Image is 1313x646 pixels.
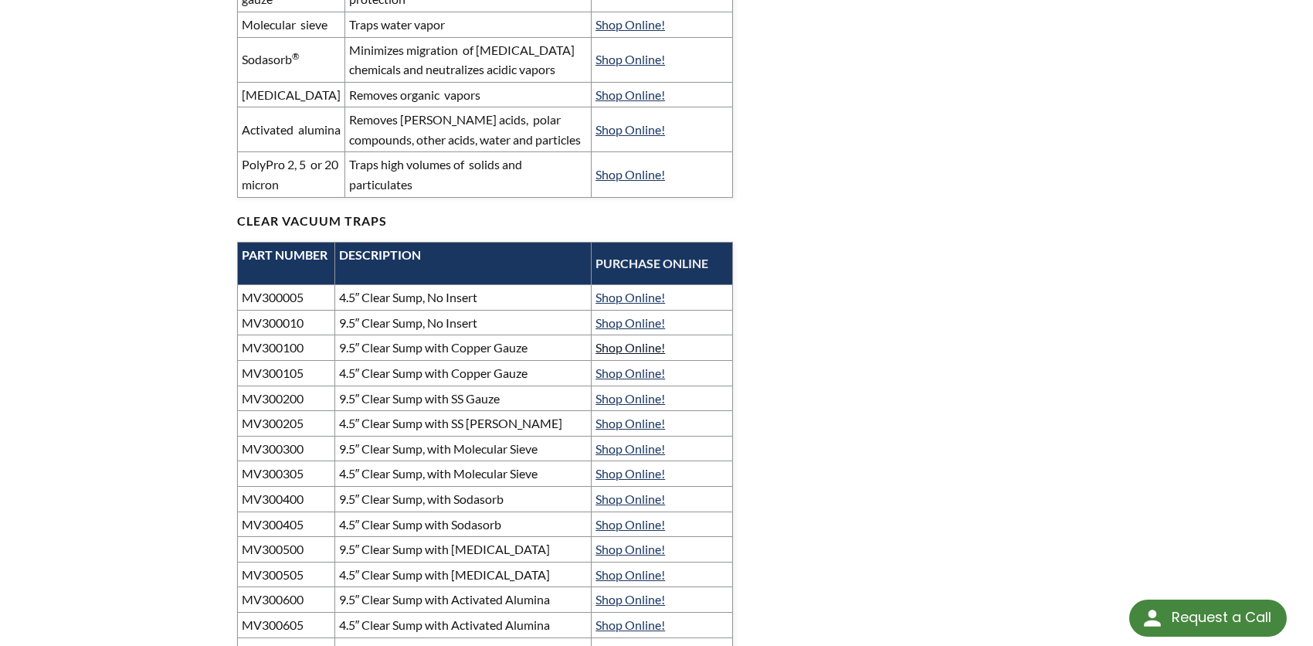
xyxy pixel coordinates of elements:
[238,361,335,386] td: MV300105
[595,315,665,330] a: Shop Online!
[595,391,665,406] a: Shop Online!
[339,247,421,262] strong: DESCRIPTION
[345,82,592,107] td: Removes organic vapors
[238,436,335,461] td: MV300300
[1172,600,1271,635] div: Request a Call
[334,436,591,461] td: 9.5″ Clear Sump, with Molecular Sieve
[1140,606,1165,631] img: round button
[238,285,335,311] td: MV300005
[595,592,665,607] a: Shop Online!
[595,491,665,506] a: Shop Online!
[238,487,335,512] td: MV300400
[238,386,335,411] td: MV300200
[345,152,592,197] td: Traps high volumes of solids and particulates
[238,587,335,613] td: MV300600
[595,167,665,182] a: Shop Online!
[238,107,345,152] td: Activated alumina
[595,52,665,66] a: Shop Online!
[292,50,300,62] sup: ®
[334,285,591,311] td: 4.5″ Clear Sump, No Insert
[334,310,591,335] td: 9.5″ Clear Sump, No Insert
[238,310,335,335] td: MV300010
[238,537,335,563] td: MV300500
[595,567,665,582] a: Shop Online!
[345,12,592,37] td: Traps water vapor
[238,612,335,637] td: MV300605
[238,12,345,37] td: Molecular sieve
[595,441,665,456] a: Shop Online!
[595,517,665,532] a: Shop Online!
[334,461,591,487] td: 4.5″ Clear Sump, with Molecular Sieve
[238,335,335,361] td: MV300100
[595,466,665,481] a: Shop Online!
[592,243,733,285] th: PURCHASE ONLINE
[334,512,591,537] td: 4.5″ Clear Sump with Sodasorb
[238,152,345,197] td: PolyPro 2, 5 or 20 micron
[334,335,591,361] td: 9.5″ Clear Sump with Copper Gauze
[595,542,665,556] a: Shop Online!
[1129,600,1287,637] div: Request a Call
[238,411,335,437] td: MV300205
[334,361,591,386] td: 4.5″ Clear Sump with Copper Gauze
[334,411,591,437] td: 4.5″ Clear Sump with SS [PERSON_NAME]
[238,562,335,587] td: MV300505
[595,416,665,430] a: Shop Online!
[345,37,592,82] td: Minimizes migration of [MEDICAL_DATA] chemicals and neutralizes acidic vapors
[238,82,345,107] td: [MEDICAL_DATA]
[334,612,591,637] td: 4.5″ Clear Sump with Activated Alumina
[595,87,665,102] a: Shop Online!
[242,247,327,262] strong: PART NUMBER
[595,365,665,380] a: Shop Online!
[334,386,591,411] td: 9.5″ Clear Sump with SS Gauze
[595,340,665,355] a: Shop Online!
[595,290,665,304] a: Shop Online!
[345,107,592,152] td: Removes [PERSON_NAME] acids, polar compounds, other acids, water and particles
[238,37,345,82] td: Sodasorb
[334,487,591,512] td: 9.5″ Clear Sump, with Sodasorb
[238,461,335,487] td: MV300305
[334,562,591,587] td: 4.5″ Clear Sump with [MEDICAL_DATA]
[334,587,591,613] td: 9.5″ Clear Sump with Activated Alumina
[595,617,665,632] a: Shop Online!
[238,512,335,537] td: MV300405
[595,17,665,32] a: Shop Online!
[334,537,591,563] td: 9.5″ Clear Sump with [MEDICAL_DATA]
[595,122,665,137] a: Shop Online!
[237,198,733,230] h4: CLEAR VACUUM TRAPS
